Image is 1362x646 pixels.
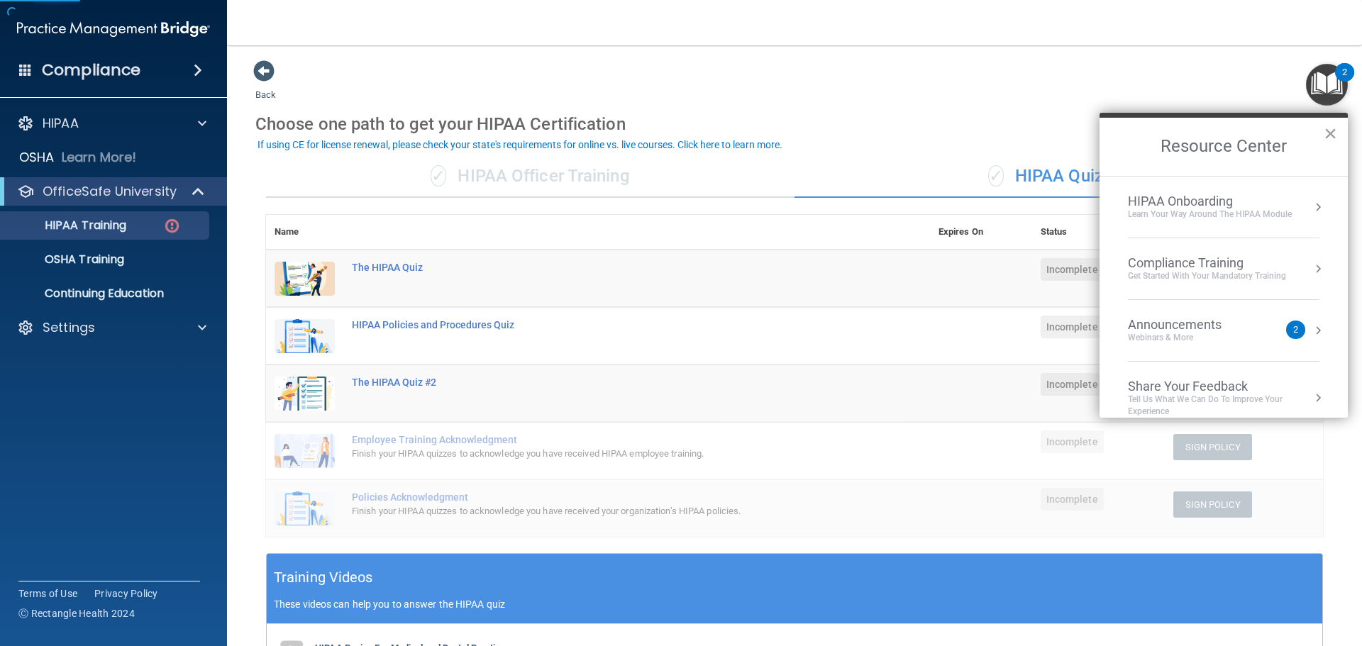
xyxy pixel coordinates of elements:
[1128,317,1250,333] div: Announcements
[1100,118,1348,176] h2: Resource Center
[18,586,77,601] a: Terms of Use
[1128,394,1319,418] div: Tell Us What We Can Do to Improve Your Experience
[1041,373,1104,396] span: Incomplete
[352,377,859,388] div: The HIPAA Quiz #2
[1128,332,1250,344] div: Webinars & More
[794,155,1323,198] div: HIPAA Quizzes
[1032,215,1165,250] th: Status
[352,491,859,503] div: Policies Acknowledgment
[255,104,1334,145] div: Choose one path to get your HIPAA Certification
[1117,545,1345,602] iframe: Drift Widget Chat Controller
[1041,316,1104,338] span: Incomplete
[988,165,1004,186] span: ✓
[352,434,859,445] div: Employee Training Acknowledgment
[255,72,276,100] a: Back
[274,598,1315,610] p: These videos can help you to answer the HIPAA quiz
[1128,208,1292,221] div: Learn Your Way around the HIPAA module
[352,445,859,462] div: Finish your HIPAA quizzes to acknowledge you have received HIPAA employee training.
[9,286,203,301] p: Continuing Education
[255,138,785,152] button: If using CE for license renewal, please check your state's requirements for online vs. live cours...
[1342,72,1347,91] div: 2
[18,606,135,620] span: Ⓒ Rectangle Health 2024
[1306,64,1348,106] button: Open Resource Center, 2 new notifications
[1041,488,1104,511] span: Incomplete
[1041,430,1104,453] span: Incomplete
[352,262,859,273] div: The HIPAA Quiz
[352,503,859,520] div: Finish your HIPAA quizzes to acknowledge you have received your organization’s HIPAA policies.
[1100,113,1348,418] div: Resource Center
[352,319,859,330] div: HIPAA Policies and Procedures Quiz
[274,565,373,590] h5: Training Videos
[94,586,158,601] a: Privacy Policy
[19,149,55,166] p: OSHA
[163,217,181,235] img: danger-circle.6113f641.png
[17,115,206,132] a: HIPAA
[17,319,206,336] a: Settings
[258,140,782,150] div: If using CE for license renewal, please check your state's requirements for online vs. live cours...
[1128,270,1286,282] div: Get Started with your mandatory training
[17,183,206,200] a: OfficeSafe University
[62,149,137,166] p: Learn More!
[431,165,446,186] span: ✓
[1173,434,1252,460] button: Sign Policy
[1041,258,1104,281] span: Incomplete
[1324,122,1337,145] button: Close
[43,183,177,200] p: OfficeSafe University
[17,15,210,43] img: PMB logo
[1128,379,1319,394] div: Share Your Feedback
[1128,255,1286,271] div: Compliance Training
[266,155,794,198] div: HIPAA Officer Training
[930,215,1032,250] th: Expires On
[1128,194,1292,209] div: HIPAA Onboarding
[9,218,126,233] p: HIPAA Training
[1173,491,1252,518] button: Sign Policy
[43,115,79,132] p: HIPAA
[42,60,140,80] h4: Compliance
[43,319,95,336] p: Settings
[266,215,343,250] th: Name
[9,252,124,267] p: OSHA Training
